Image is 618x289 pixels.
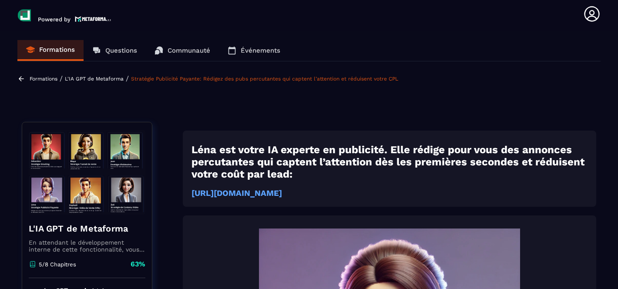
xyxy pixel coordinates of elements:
p: 5/8 Chapitres [39,261,76,268]
a: L'IA GPT de Metaforma [65,76,124,82]
a: Stratégie Publicité Payante: Rédigez des pubs percutantes qui captent l’attention et réduisent vo... [131,76,398,82]
span: / [60,74,63,83]
p: Communauté [168,47,210,54]
p: En attendant le développement interne de cette fonctionnalité, vous pouvez déjà l’utiliser avec C... [29,239,145,253]
strong: Léna est votre IA experte en publicité. Elle rédige pour vous des annonces percutantes qui capten... [191,144,584,180]
img: banner [29,129,145,216]
a: Questions [84,40,146,61]
img: logo [75,15,111,23]
a: Événements [219,40,289,61]
p: 63% [131,259,145,269]
p: Powered by [38,16,71,23]
a: Formations [17,40,84,61]
span: / [126,74,129,83]
h4: L'IA GPT de Metaforma [29,222,145,235]
a: [URL][DOMAIN_NAME] [191,188,282,198]
p: Questions [105,47,137,54]
img: logo-branding [17,9,31,23]
p: Événements [241,47,280,54]
a: Communauté [146,40,219,61]
a: Formations [30,76,57,82]
p: Formations [39,46,75,54]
